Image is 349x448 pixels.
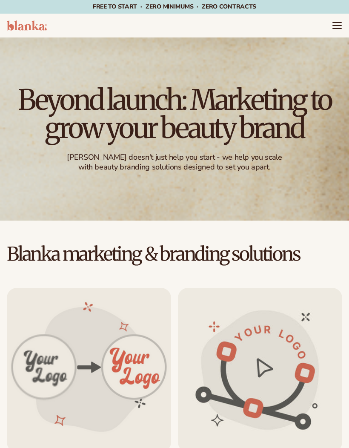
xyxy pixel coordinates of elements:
h1: Beyond launch: Marketing to grow your beauty brand [7,86,342,142]
div: [PERSON_NAME] doesn't just help you start - we help you scale with beauty branding solutions desi... [63,152,286,172]
span: Free to start · ZERO minimums · ZERO contracts [93,3,256,11]
img: logo [7,20,47,31]
summary: Menu [332,20,342,31]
